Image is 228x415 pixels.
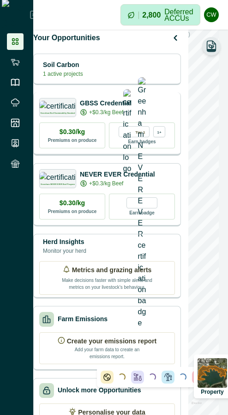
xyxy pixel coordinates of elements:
p: 2,800 [142,12,161,19]
img: Greenham NEVER EVER certification badge [138,77,146,329]
p: Metrics and grazing alerts [72,265,152,275]
p: Deferred ACCUs [164,8,193,22]
p: $0.30/kg [60,127,85,137]
img: property preview [198,358,227,388]
p: Premiums on produce [48,208,97,215]
p: +$0.3/kg Beef [89,108,123,116]
p: Greenham NEVER EVER Beef Program [41,183,75,185]
p: $0.30/kg [60,198,85,208]
p: NEVER EVER Credential [80,170,155,179]
p: Soil Carbon [43,60,83,70]
p: Greenham Beef Sustainability Standard [40,112,75,114]
p: Premiums on produce [48,137,97,144]
img: certification logo [123,89,132,174]
p: 1+ [157,128,161,134]
p: GBSS Credential [80,98,132,108]
p: Make decisions faster with simple alerts and metrics on your livestock’s behaviour. [61,275,153,291]
p: Earn badges [128,137,156,145]
p: Earn badge [129,208,154,216]
p: Herd Insights [43,237,86,247]
canvas: Map [188,30,219,415]
img: certification logo [39,101,77,110]
p: Farm Emissions [58,314,108,324]
p: Create your emissions report [67,336,157,346]
p: 1 active projects [43,70,83,78]
button: cadel watson [204,4,219,26]
div: more credentials avaialble [153,126,165,137]
p: Add your farm data to create an emissions report. [72,346,142,360]
p: Monitor your herd [43,247,86,255]
p: Property [201,389,223,395]
p: Tier 1 [135,128,145,134]
a: Mapbox logo [191,402,202,412]
p: +$0.3/kg Beef [89,179,123,188]
img: certification logo [39,172,77,181]
p: Your Opportunities [33,32,100,43]
p: Unlock more Opportunities [58,385,141,395]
